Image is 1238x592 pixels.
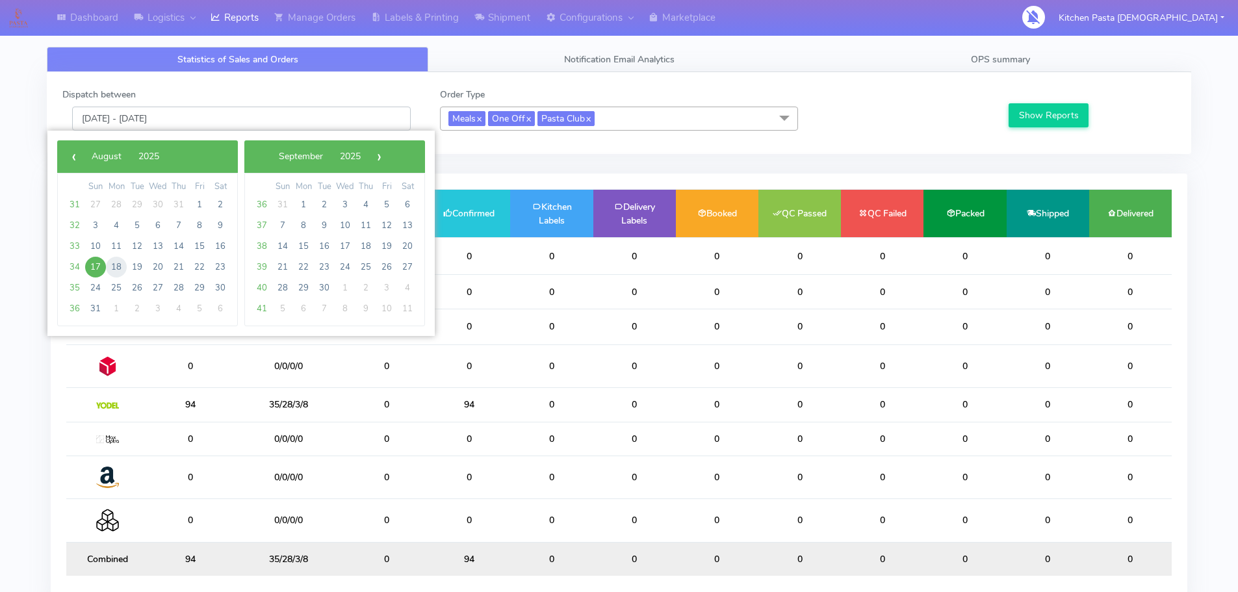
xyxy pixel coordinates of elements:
[428,309,510,344] td: 0
[841,422,923,456] td: 0
[314,180,335,194] th: weekday
[272,215,293,236] span: 7
[841,456,923,498] td: 0
[210,236,231,257] span: 16
[428,275,510,309] td: 0
[210,180,231,194] th: weekday
[355,257,376,277] span: 25
[676,309,758,344] td: 0
[331,147,369,166] button: 2025
[355,277,376,298] span: 2
[758,275,841,309] td: 0
[83,147,130,166] button: August
[293,257,314,277] span: 22
[340,150,361,162] span: 2025
[841,190,923,237] td: QC Failed
[376,277,397,298] span: 3
[96,402,119,409] img: Yodel
[593,275,676,309] td: 0
[92,150,122,162] span: August
[189,194,210,215] span: 1
[231,542,345,576] td: 35/28/3/8
[397,257,418,277] span: 27
[676,275,758,309] td: 0
[314,257,335,277] span: 23
[593,456,676,498] td: 0
[758,190,841,237] td: QC Passed
[841,309,923,344] td: 0
[345,344,428,387] td: 0
[476,111,482,125] a: x
[210,277,231,298] span: 30
[1007,542,1089,576] td: 0
[376,215,397,236] span: 12
[593,542,676,576] td: 0
[148,298,168,319] span: 3
[189,277,210,298] span: 29
[270,147,331,166] button: September
[1007,388,1089,422] td: 0
[64,147,83,166] span: ‹
[293,277,314,298] span: 29
[335,257,355,277] span: 24
[758,422,841,456] td: 0
[841,275,923,309] td: 0
[272,257,293,277] span: 21
[593,237,676,275] td: 0
[971,53,1030,66] span: OPS summary
[148,257,168,277] span: 20
[1089,499,1172,542] td: 0
[428,190,510,237] td: Confirmed
[127,194,148,215] span: 29
[293,215,314,236] span: 8
[593,422,676,456] td: 0
[251,148,389,160] bs-datepicker-navigation-view: ​ ​ ​
[127,298,148,319] span: 2
[510,499,593,542] td: 0
[279,150,323,162] span: September
[1007,237,1089,275] td: 0
[428,422,510,456] td: 0
[758,344,841,387] td: 0
[251,257,272,277] span: 39
[64,148,187,160] bs-datepicker-navigation-view: ​ ​ ​
[841,237,923,275] td: 0
[272,236,293,257] span: 14
[397,236,418,257] span: 20
[510,344,593,387] td: 0
[355,298,376,319] span: 9
[1007,499,1089,542] td: 0
[148,215,168,236] span: 6
[758,237,841,275] td: 0
[127,180,148,194] th: weekday
[85,180,106,194] th: weekday
[64,298,85,319] span: 36
[510,542,593,576] td: 0
[355,215,376,236] span: 11
[841,344,923,387] td: 0
[585,111,591,125] a: x
[1089,344,1172,387] td: 0
[138,150,159,162] span: 2025
[923,237,1006,275] td: 0
[85,236,106,257] span: 10
[106,180,127,194] th: weekday
[676,190,758,237] td: Booked
[376,298,397,319] span: 10
[127,236,148,257] span: 12
[1007,422,1089,456] td: 0
[593,344,676,387] td: 0
[676,388,758,422] td: 0
[758,309,841,344] td: 0
[593,190,676,237] td: Delivery Labels
[397,215,418,236] span: 13
[758,542,841,576] td: 0
[510,456,593,498] td: 0
[64,257,85,277] span: 34
[841,499,923,542] td: 0
[1007,275,1089,309] td: 0
[510,190,593,237] td: Kitchen Labels
[272,180,293,194] th: weekday
[1049,5,1234,31] button: Kitchen Pasta [DEMOGRAPHIC_DATA]
[676,344,758,387] td: 0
